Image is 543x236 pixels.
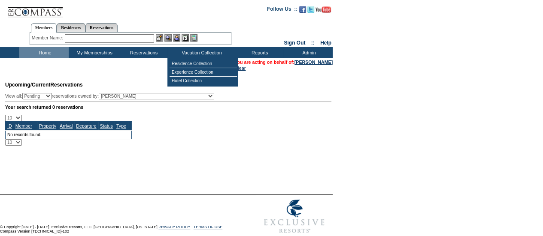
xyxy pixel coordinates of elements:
[307,6,314,13] img: Follow us on Twitter
[6,130,132,139] td: No records found.
[234,66,246,71] a: Clear
[7,123,12,128] a: ID
[100,123,113,128] a: Status
[234,60,333,65] span: You are acting on behalf of:
[170,77,237,85] td: Hotel Collection
[31,23,57,33] a: Members
[156,34,163,42] img: b_edit.gif
[116,123,126,128] a: Type
[299,9,306,14] a: Become our fan on Facebook
[57,23,85,32] a: Residences
[32,34,65,42] div: Member Name:
[299,6,306,13] img: Become our fan on Facebook
[234,47,283,58] td: Reports
[307,9,314,14] a: Follow us on Twitter
[167,47,234,58] td: Vacation Collection
[39,123,56,128] a: Property
[76,123,96,128] a: Departure
[320,40,331,46] a: Help
[5,105,331,110] div: Your search returned 0 reservations
[118,47,167,58] td: Reservations
[294,60,333,65] a: [PERSON_NAME]
[158,225,190,229] a: PRIVACY POLICY
[5,82,83,88] span: Reservations
[311,40,315,46] span: ::
[60,123,73,128] a: Arrival
[182,34,189,42] img: Reservations
[190,34,197,42] img: b_calculator.gif
[173,34,180,42] img: Impersonate
[15,123,32,128] a: Member
[170,68,237,77] td: Experience Collection
[284,40,305,46] a: Sign Out
[170,60,237,68] td: Residence Collection
[267,5,297,15] td: Follow Us ::
[5,93,218,99] div: View all: reservations owned by:
[315,6,331,13] img: Subscribe to our YouTube Channel
[5,82,50,88] span: Upcoming/Current
[283,47,333,58] td: Admin
[315,9,331,14] a: Subscribe to our YouTube Channel
[164,34,172,42] img: View
[85,23,118,32] a: Reservations
[69,47,118,58] td: My Memberships
[19,47,69,58] td: Home
[194,225,223,229] a: TERMS OF USE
